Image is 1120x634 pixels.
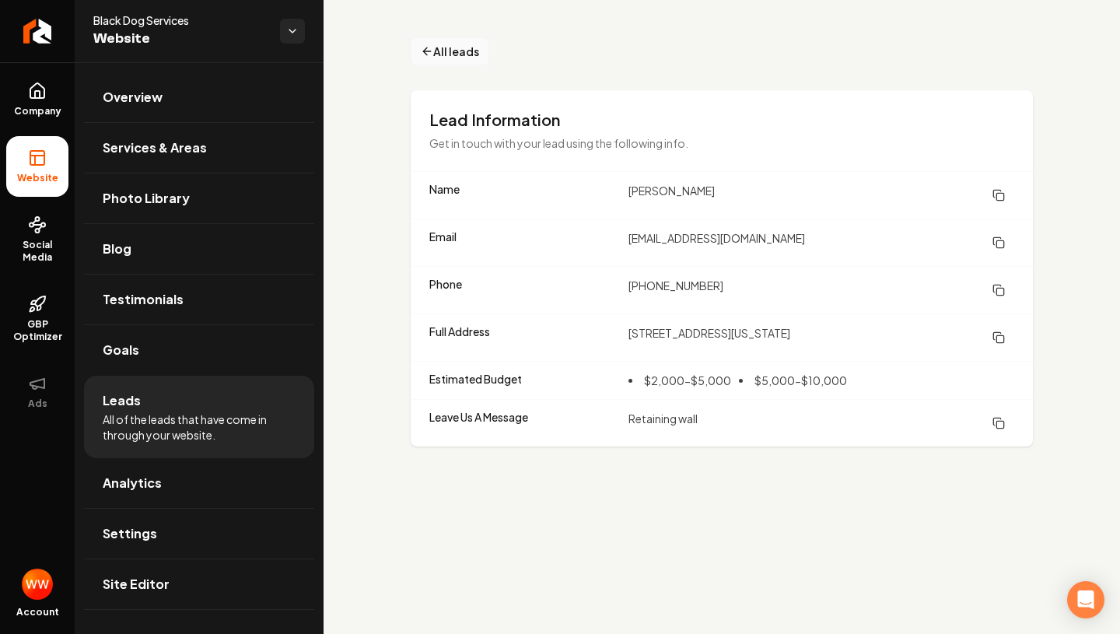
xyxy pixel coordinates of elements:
[6,318,68,343] span: GBP Optimizer
[84,224,314,274] a: Blog
[103,290,184,309] span: Testimonials
[429,371,616,390] dt: Estimated Budget
[22,569,53,600] img: Warner Wright
[84,123,314,173] a: Services & Areas
[23,19,52,44] img: Rebolt Logo
[628,229,1014,257] dd: [EMAIL_ADDRESS][DOMAIN_NAME]
[93,12,268,28] span: Black Dog Services
[6,203,68,276] a: Social Media
[8,105,68,117] span: Company
[84,173,314,223] a: Photo Library
[411,37,489,65] button: All leads
[739,371,847,390] li: $5,000-$10,000
[628,409,1014,437] dd: Retaining wall
[103,138,207,157] span: Services & Areas
[1067,581,1104,618] div: Open Intercom Messenger
[103,524,157,543] span: Settings
[429,229,616,257] dt: Email
[103,189,190,208] span: Photo Library
[103,575,170,594] span: Site Editor
[84,559,314,609] a: Site Editor
[103,474,162,492] span: Analytics
[103,391,141,410] span: Leads
[6,362,68,422] button: Ads
[84,72,314,122] a: Overview
[84,325,314,375] a: Goals
[22,569,53,600] button: Open user button
[429,276,616,304] dt: Phone
[433,44,479,60] span: All leads
[16,606,59,618] span: Account
[429,409,616,437] dt: Leave Us A Message
[429,109,1014,131] h3: Lead Information
[429,324,616,352] dt: Full Address
[93,28,268,50] span: Website
[103,88,163,107] span: Overview
[11,172,65,184] span: Website
[6,239,68,264] span: Social Media
[429,181,616,209] dt: Name
[84,458,314,508] a: Analytics
[628,181,1014,209] dd: [PERSON_NAME]
[103,412,296,443] span: All of the leads that have come in through your website.
[84,275,314,324] a: Testimonials
[22,398,54,410] span: Ads
[628,324,1014,352] dd: [STREET_ADDRESS][US_STATE]
[628,276,1014,304] dd: [PHONE_NUMBER]
[429,134,952,152] p: Get in touch with your lead using the following info.
[103,240,131,258] span: Blog
[6,69,68,130] a: Company
[6,282,68,356] a: GBP Optimizer
[628,371,731,390] li: $2,000-$5,000
[84,509,314,559] a: Settings
[103,341,139,359] span: Goals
